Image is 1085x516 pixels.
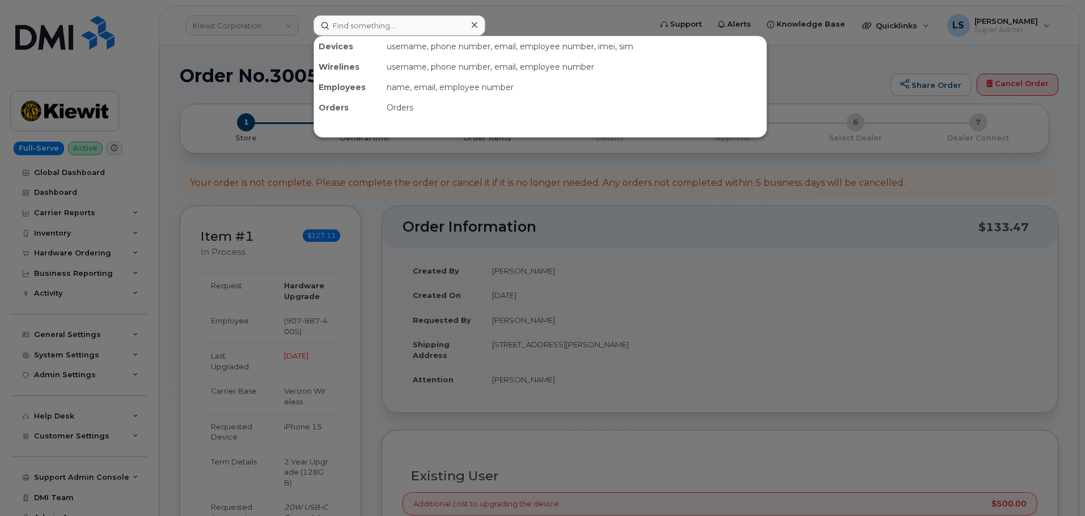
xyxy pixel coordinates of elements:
[314,57,382,77] div: Wirelines
[314,36,382,57] div: Devices
[382,97,766,118] div: Orders
[314,77,382,97] div: Employees
[382,77,766,97] div: name, email, employee number
[382,57,766,77] div: username, phone number, email, employee number
[1036,467,1076,508] iframe: Messenger Launcher
[382,36,766,57] div: username, phone number, email, employee number, imei, sim
[314,97,382,118] div: Orders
